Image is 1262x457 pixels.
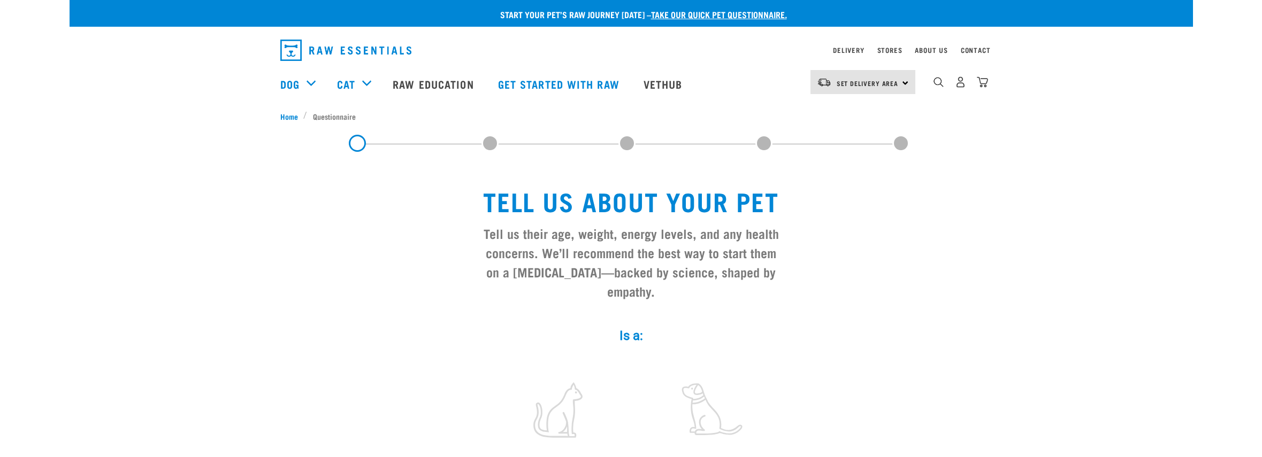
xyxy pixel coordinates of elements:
[817,78,831,87] img: van-moving.png
[651,12,787,17] a: take our quick pet questionnaire.
[337,76,355,92] a: Cat
[837,81,899,85] span: Set Delivery Area
[280,111,982,122] nav: breadcrumbs
[280,111,298,122] span: Home
[78,8,1201,21] p: Start your pet’s raw journey [DATE] –
[934,77,944,87] img: home-icon-1@2x.png
[833,48,864,52] a: Delivery
[877,48,902,52] a: Stores
[633,63,696,105] a: Vethub
[479,186,783,215] h1: Tell us about your pet
[70,63,1193,105] nav: dropdown navigation
[487,63,633,105] a: Get started with Raw
[382,63,487,105] a: Raw Education
[280,76,300,92] a: Dog
[280,40,411,61] img: Raw Essentials Logo
[471,326,792,345] label: Is a:
[955,76,966,88] img: user.png
[280,111,304,122] a: Home
[977,76,988,88] img: home-icon@2x.png
[915,48,947,52] a: About Us
[272,35,991,65] nav: dropdown navigation
[961,48,991,52] a: Contact
[479,223,783,300] h3: Tell us their age, weight, energy levels, and any health concerns. We’ll recommend the best way t...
